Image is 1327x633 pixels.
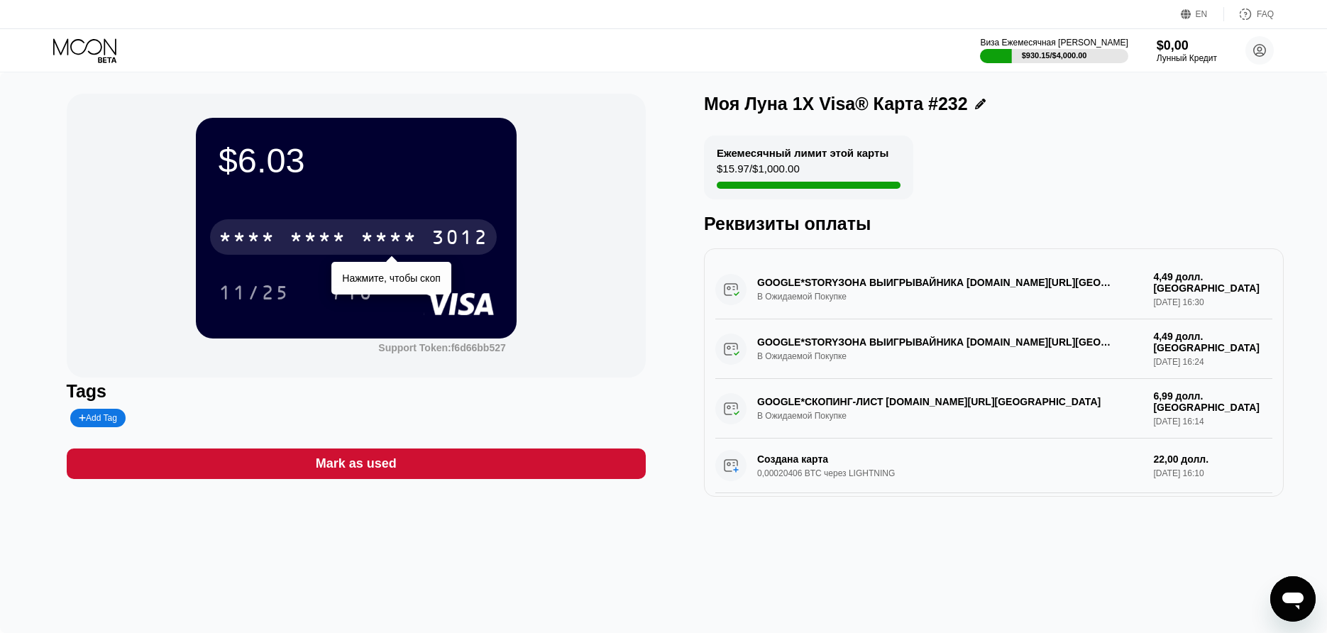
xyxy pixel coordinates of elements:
[1157,53,1217,63] div: Лунный Кредит
[1257,9,1274,19] div: FAQ
[219,141,494,180] div: $6.03
[1157,38,1217,63] div: $0,00Лунный Кредит
[717,163,800,182] div: $15.97/$1,000.00
[1270,576,1316,622] iframe: Кнопка запуска окна обмена сообщениями
[980,38,1128,48] div: Виза Ежемесячная [PERSON_NAME]
[331,283,373,306] div: 710
[208,275,300,310] div: 11/25
[980,38,1128,63] div: Виза Ежемесячная [PERSON_NAME]$930.15/$4,000.00
[70,409,126,427] div: Add Tag
[378,342,505,353] div: Support Token: f6d66bb527
[67,448,646,479] div: Mark as used
[79,413,117,423] div: Add Tag
[1022,51,1087,60] div: $930.15/$4,000.00
[1224,7,1274,21] div: FAQ
[1196,9,1208,19] div: EN
[316,456,397,472] div: Mark as used
[378,342,505,353] div: Support Token:f6d66bb527
[342,273,440,284] div: Нажмите, чтобы скоп
[431,228,488,251] div: 3012
[219,283,290,306] div: 11/25
[1157,38,1217,53] div: $0,00
[1181,7,1224,21] div: EN
[67,381,646,402] div: Tags
[704,94,968,114] div: Моя Луна 1X Visa® Карта #232
[704,214,1284,234] div: Реквизиты оплаты
[717,147,888,159] div: Ежемесячный лимит этой карты
[320,275,384,310] div: 710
